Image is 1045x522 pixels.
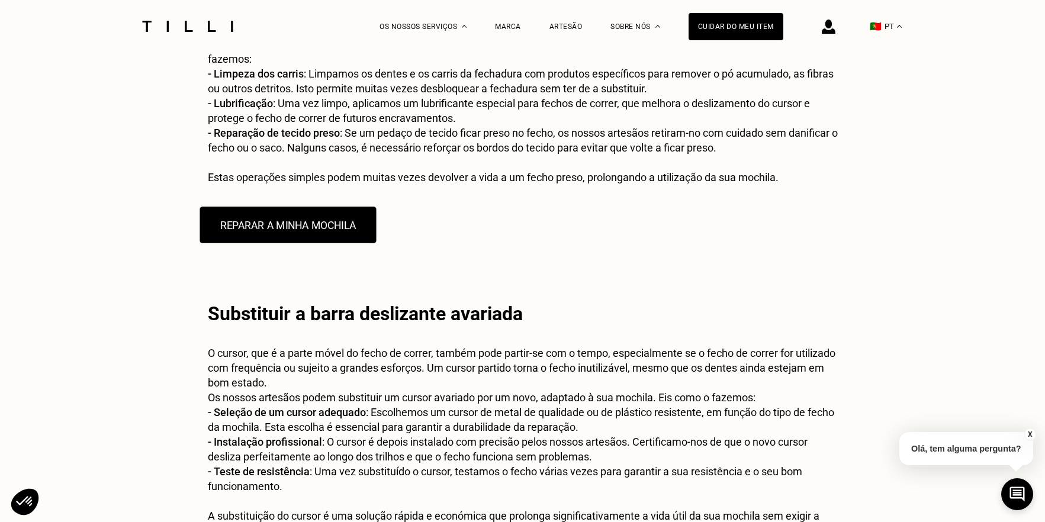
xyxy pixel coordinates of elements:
[208,127,340,139] span: - Reparação de tecido preso
[208,391,755,404] span: Os nossos artesãos podem substituir um cursor avariado por um novo, adaptado à sua mochila. Eis c...
[208,347,835,389] span: O cursor, que é a parte móvel do fecho de correr, também pode partir-se com o tempo, especialment...
[208,97,273,109] span: - Lubrificação
[1024,428,1036,441] button: X
[495,22,521,31] a: Marca
[208,406,366,418] span: - Seleção de um cursor adequado
[208,406,834,433] span: : Escolhemos um cursor de metal de qualidade ou de plástico resistente, em função do tipo de fech...
[208,97,810,124] span: : Uma vez limpo, aplicamos um lubrificante especial para fechos de correr, que melhora o deslizam...
[208,465,310,478] span: - Teste de resistência
[655,25,660,28] img: Menu suspenso sobre
[200,207,376,243] button: REPARAR A MINHA MOCHILA
[208,436,808,463] span: : O cursor é depois instalado com precisão pelos nossos artesãos. Certificamo-nos de que o novo c...
[208,301,838,327] h2: Substituir a barra deslizante avariada
[549,22,583,31] a: Artesão
[208,67,304,80] span: - Limpeza dos carris
[208,171,779,183] span: Estas operações simples podem muitas vezes devolver a vida a um fecho preso, prolongando a utiliz...
[208,465,802,492] span: : Uma vez substituído o cursor, testamos o fecho várias vezes para garantir a sua resistência e o...
[208,67,834,95] span: : Limpamos os dentes e os carris da fechadura com produtos específicos para remover o pó acumulad...
[208,127,838,154] span: : Se um pedaço de tecido ficar preso no fecho, os nossos artesãos retiram-no com cuidado sem dani...
[689,13,783,40] a: Cuidar do meu item
[822,20,835,34] img: ícone de login
[138,21,237,32] img: Logotipo do serviço de costura Tilli
[899,432,1033,465] p: Olá, tem alguma pergunta?
[870,21,882,32] span: 🇵🇹
[897,25,902,28] img: menu déroulant
[208,436,322,448] span: - Instalação profissional
[462,25,467,28] img: Menu suspenso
